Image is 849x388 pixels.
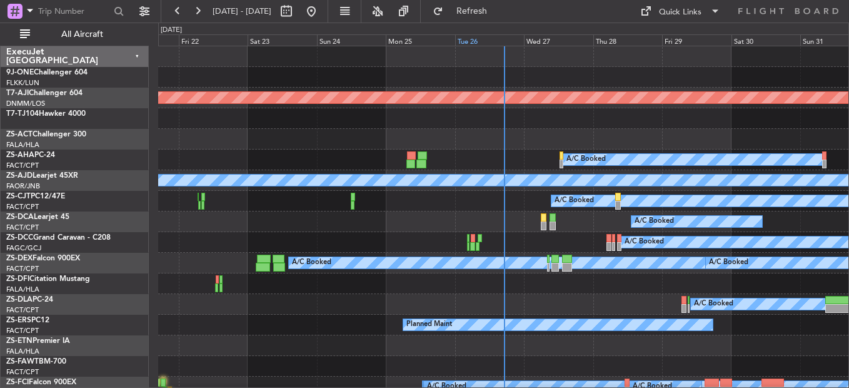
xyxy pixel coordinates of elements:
[317,34,386,46] div: Sun 24
[292,253,331,272] div: A/C Booked
[446,7,498,16] span: Refresh
[635,212,674,231] div: A/C Booked
[6,234,33,242] span: ZS-DCC
[6,202,39,212] a: FACT/CPT
[6,379,76,386] a: ZS-FCIFalcon 900EX
[6,317,31,324] span: ZS-ERS
[6,337,70,345] a: ZS-ETNPremier IA
[6,110,86,118] a: T7-TJ104Hawker 4000
[6,234,111,242] a: ZS-DCCGrand Caravan - C208
[6,305,39,315] a: FACT/CPT
[161,25,182,36] div: [DATE]
[6,89,83,97] a: T7-AJIChallenger 604
[6,181,40,191] a: FAOR/JNB
[694,295,733,314] div: A/C Booked
[6,275,29,283] span: ZS-DFI
[6,89,29,97] span: T7-AJI
[6,255,33,262] span: ZS-DEX
[406,315,452,334] div: Planned Maint
[248,34,316,46] div: Sat 23
[386,34,455,46] div: Mon 25
[659,6,701,19] div: Quick Links
[6,131,86,138] a: ZS-ACTChallenger 300
[6,255,80,262] a: ZS-DEXFalcon 900EX
[6,379,29,386] span: ZS-FCI
[6,131,33,138] span: ZS-ACT
[14,24,136,44] button: All Aircraft
[6,326,39,335] a: FACT/CPT
[6,69,34,76] span: 9J-ONE
[6,151,34,159] span: ZS-AHA
[213,6,271,17] span: [DATE] - [DATE]
[6,358,34,365] span: ZS-FAW
[731,34,800,46] div: Sat 30
[6,264,39,273] a: FACT/CPT
[6,367,39,377] a: FACT/CPT
[634,1,726,21] button: Quick Links
[38,2,110,21] input: Trip Number
[566,150,606,169] div: A/C Booked
[33,30,132,39] span: All Aircraft
[6,213,34,221] span: ZS-DCA
[6,110,39,118] span: T7-TJ104
[6,99,45,108] a: DNMM/LOS
[6,172,33,180] span: ZS-AJD
[6,213,69,221] a: ZS-DCALearjet 45
[6,285,39,294] a: FALA/HLA
[6,358,66,365] a: ZS-FAWTBM-700
[6,296,33,304] span: ZS-DLA
[6,78,39,88] a: FLKK/LUN
[179,34,248,46] div: Fri 22
[6,161,39,170] a: FACT/CPT
[6,243,41,253] a: FAGC/GCJ
[6,69,88,76] a: 9J-ONEChallenger 604
[524,34,593,46] div: Wed 27
[6,275,90,283] a: ZS-DFICitation Mustang
[625,233,664,252] div: A/C Booked
[6,296,53,304] a: ZS-DLAPC-24
[662,34,731,46] div: Fri 29
[6,193,31,200] span: ZS-CJT
[593,34,662,46] div: Thu 28
[6,223,39,232] a: FACT/CPT
[6,337,33,345] span: ZS-ETN
[427,1,502,21] button: Refresh
[6,317,49,324] a: ZS-ERSPC12
[6,193,65,200] a: ZS-CJTPC12/47E
[6,151,55,159] a: ZS-AHAPC-24
[6,140,39,150] a: FALA/HLA
[6,172,78,180] a: ZS-AJDLearjet 45XR
[6,347,39,356] a: FALA/HLA
[555,191,594,210] div: A/C Booked
[455,34,524,46] div: Tue 26
[709,253,748,272] div: A/C Booked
